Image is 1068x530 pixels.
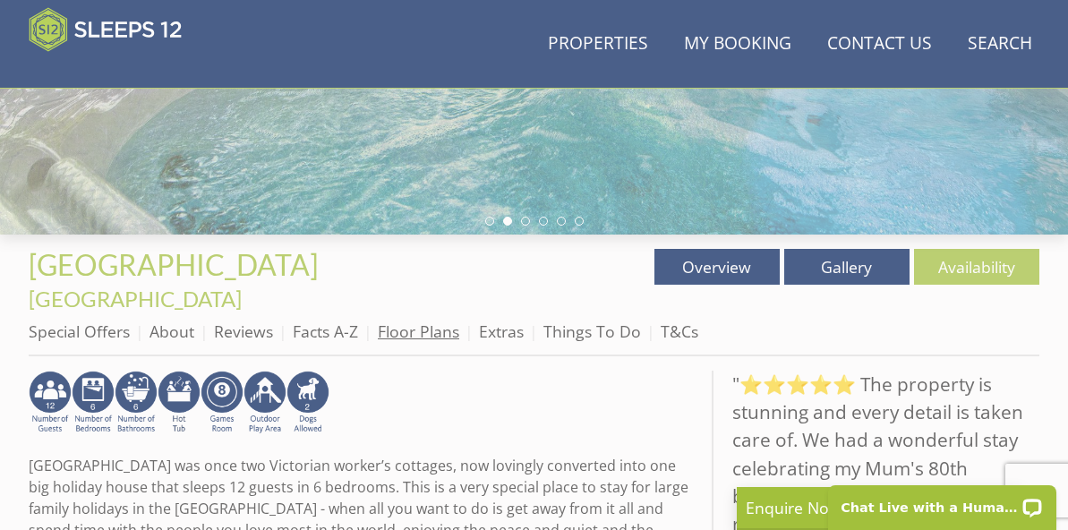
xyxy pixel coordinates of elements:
a: My Booking [677,24,799,64]
iframe: LiveChat chat widget [816,474,1068,530]
a: Reviews [214,321,273,342]
img: AD_4nXdmwCQHKAiIjYDk_1Dhq-AxX3fyYPYaVgX942qJE-Y7he54gqc0ybrIGUg6Qr_QjHGl2FltMhH_4pZtc0qV7daYRc31h... [115,371,158,435]
img: Sleeps 12 [29,7,183,52]
img: AD_4nXe7_8LrJK20fD9VNWAdfykBvHkWcczWBt5QOadXbvIwJqtaRaRf-iI0SeDpMmH1MdC9T1Vy22FMXzzjMAvSuTB5cJ7z5... [286,371,329,435]
img: AD_4nXfRzBlt2m0mIteXDhAcJCdmEApIceFt1SPvkcB48nqgTZkfMpQlDmULa47fkdYiHD0skDUgcqepViZHFLjVKS2LWHUqM... [72,371,115,435]
a: Properties [541,24,655,64]
a: Extras [479,321,524,342]
a: Floor Plans [378,321,459,342]
a: Overview [654,249,780,285]
a: Gallery [784,249,910,285]
a: Availability [914,249,1039,285]
img: AD_4nXdrZMsjcYNLGsKuA84hRzvIbesVCpXJ0qqnwZoX5ch9Zjv73tWe4fnFRs2gJ9dSiUubhZXckSJX_mqrZBmYExREIfryF... [201,371,244,435]
img: AD_4nXeihy09h6z5eBp0JOPGtR29XBuooYnWWTD5CRdkjIxzFvdjF7RDYh0J0O2851hKg-tM6SON0AwVXpb9SuQE_VAk0pY0j... [29,371,72,435]
a: [GEOGRAPHIC_DATA] [29,247,324,282]
a: Special Offers [29,321,130,342]
a: Things To Do [543,321,641,342]
a: About [150,321,194,342]
img: AD_4nXfjdDqPkGBf7Vpi6H87bmAUe5GYCbodrAbU4sf37YN55BCjSXGx5ZgBV7Vb9EJZsXiNVuyAiuJUB3WVt-w9eJ0vaBcHg... [244,371,286,435]
a: Search [961,24,1039,64]
a: Contact Us [820,24,939,64]
a: T&Cs [661,321,698,342]
a: Facts A-Z [293,321,358,342]
p: Enquire Now [746,496,1014,519]
a: [GEOGRAPHIC_DATA] [29,286,242,312]
span: [GEOGRAPHIC_DATA] [29,247,319,282]
iframe: Customer reviews powered by Trustpilot [20,63,208,78]
img: AD_4nXcpX5uDwed6-YChlrI2BYOgXwgg3aqYHOhRm0XfZB-YtQW2NrmeCr45vGAfVKUq4uWnc59ZmEsEzoF5o39EWARlT1ewO... [158,371,201,435]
